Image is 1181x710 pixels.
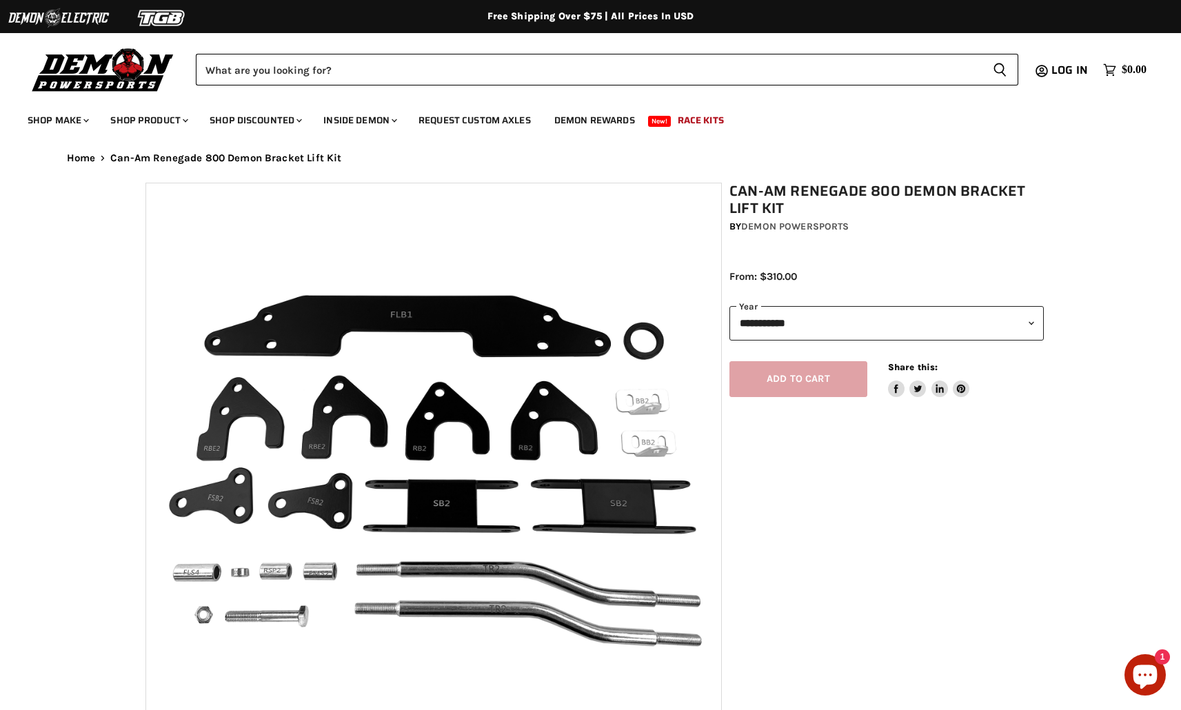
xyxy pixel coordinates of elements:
[729,306,1044,340] select: year
[100,106,196,134] a: Shop Product
[544,106,645,134] a: Demon Rewards
[17,101,1143,134] ul: Main menu
[196,54,1018,85] form: Product
[1051,61,1088,79] span: Log in
[741,221,849,232] a: Demon Powersports
[67,152,96,164] a: Home
[199,106,310,134] a: Shop Discounted
[39,10,1142,23] div: Free Shipping Over $75 | All Prices In USD
[110,5,214,31] img: TGB Logo 2
[1120,654,1170,699] inbox-online-store-chat: Shopify online store chat
[1122,63,1147,77] span: $0.00
[196,54,982,85] input: Search
[39,152,1142,164] nav: Breadcrumbs
[17,106,97,134] a: Shop Make
[982,54,1018,85] button: Search
[648,116,672,127] span: New!
[1096,60,1153,80] a: $0.00
[1045,64,1096,77] a: Log in
[408,106,541,134] a: Request Custom Axles
[667,106,734,134] a: Race Kits
[313,106,405,134] a: Inside Demon
[110,152,341,164] span: Can-Am Renegade 800 Demon Bracket Lift Kit
[888,361,970,398] aside: Share this:
[28,45,179,94] img: Demon Powersports
[729,270,797,283] span: From: $310.00
[729,183,1044,217] h1: Can-Am Renegade 800 Demon Bracket Lift Kit
[729,219,1044,234] div: by
[888,362,938,372] span: Share this:
[7,5,110,31] img: Demon Electric Logo 2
